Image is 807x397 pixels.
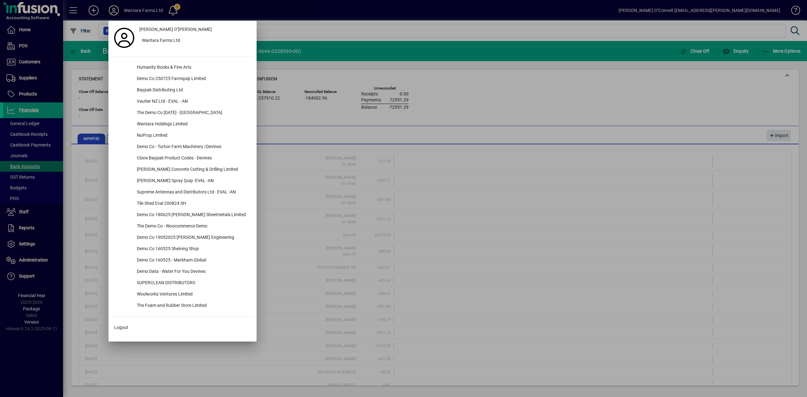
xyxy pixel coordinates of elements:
div: Demo Co 160525 Shelving Shop [132,244,253,255]
button: Demo Co 180625 [PERSON_NAME] Sheetmetals Limited [112,210,253,221]
div: Baypak Distributing Ltd [132,85,253,96]
div: Clone Baypak Product Codes - Devines [132,153,253,164]
span: [PERSON_NAME] O''[PERSON_NAME] [139,26,212,33]
button: NuProp Limited [112,130,253,141]
div: Demo Co 19052025 [PERSON_NAME] Engineering [132,232,253,244]
button: Wantara Holdings Limited [112,119,253,130]
button: [PERSON_NAME] Concrete Cutting & Drilling Limited [112,164,253,175]
button: Humanity Books & Fine Arts [112,62,253,73]
button: Logout [112,322,253,333]
button: Demo Co 160525 - Markham Global [112,255,253,266]
button: Demo Co 250725 Farmquip Limited [112,73,253,85]
button: Wantara Farms Ltd [137,35,253,47]
div: Supreme Antennas and Distributors Ltd - EVAL -AN [132,187,253,198]
div: Wantara Holdings Limited [132,119,253,130]
button: Clone Baypak Product Codes - Devines [112,153,253,164]
div: The Foam and Rubber Store Limited [132,300,253,312]
div: The Demo Co [DATE] - [GEOGRAPHIC_DATA] [132,107,253,119]
a: [PERSON_NAME] O''[PERSON_NAME] [137,24,253,35]
div: NuProp Limited [132,130,253,141]
button: Supreme Antennas and Distributors Ltd - EVAL -AN [112,187,253,198]
button: Woolworks Ventures Limited [112,289,253,300]
a: Profile [112,32,137,43]
div: Demo Co 160525 - Markham Global [132,255,253,266]
button: Demo Co 160525 Shelving Shop [112,244,253,255]
div: [PERSON_NAME] Spray Quip -EVAL -AN [132,175,253,187]
button: Demo Data - Water For You Devines [112,266,253,278]
div: Tile Shed Eval 200824 SH [132,198,253,210]
div: Demo Data - Water For You Devines [132,266,253,278]
div: Woolworks Ventures Limited [132,289,253,300]
button: [PERSON_NAME] Spray Quip -EVAL -AN [112,175,253,187]
div: Demo Co - Turton Farm Machinery /Devines [132,141,253,153]
button: The Demo Co [DATE] - [GEOGRAPHIC_DATA] [112,107,253,119]
div: The Demo Co - Woocommerce Demo [132,221,253,232]
div: SUPERCLEAN DISTRIBUTORS [132,278,253,289]
div: Vautier NZ Ltd - EVAL - AN [132,96,253,107]
button: SUPERCLEAN DISTRIBUTORS [112,278,253,289]
div: Demo Co 250725 Farmquip Limited [132,73,253,85]
button: Demo Co 19052025 [PERSON_NAME] Engineering [112,232,253,244]
button: The Demo Co - Woocommerce Demo [112,221,253,232]
button: Tile Shed Eval 200824 SH [112,198,253,210]
button: Baypak Distributing Ltd [112,85,253,96]
div: Humanity Books & Fine Arts [132,62,253,73]
button: The Foam and Rubber Store Limited [112,300,253,312]
button: Vautier NZ Ltd - EVAL - AN [112,96,253,107]
span: Logout [114,324,128,331]
div: Demo Co 180625 [PERSON_NAME] Sheetmetals Limited [132,210,253,221]
button: Demo Co - Turton Farm Machinery /Devines [112,141,253,153]
div: [PERSON_NAME] Concrete Cutting & Drilling Limited [132,164,253,175]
